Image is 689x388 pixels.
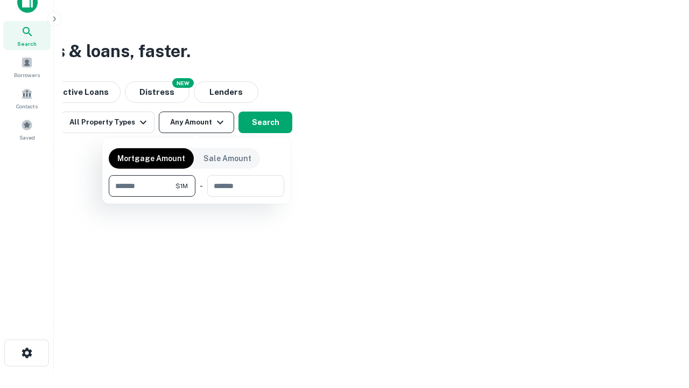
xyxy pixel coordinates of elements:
p: Sale Amount [203,153,251,164]
p: Mortgage Amount [117,153,185,164]
div: - [200,175,203,197]
iframe: Chat Widget [635,302,689,354]
span: $1M [175,181,188,191]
